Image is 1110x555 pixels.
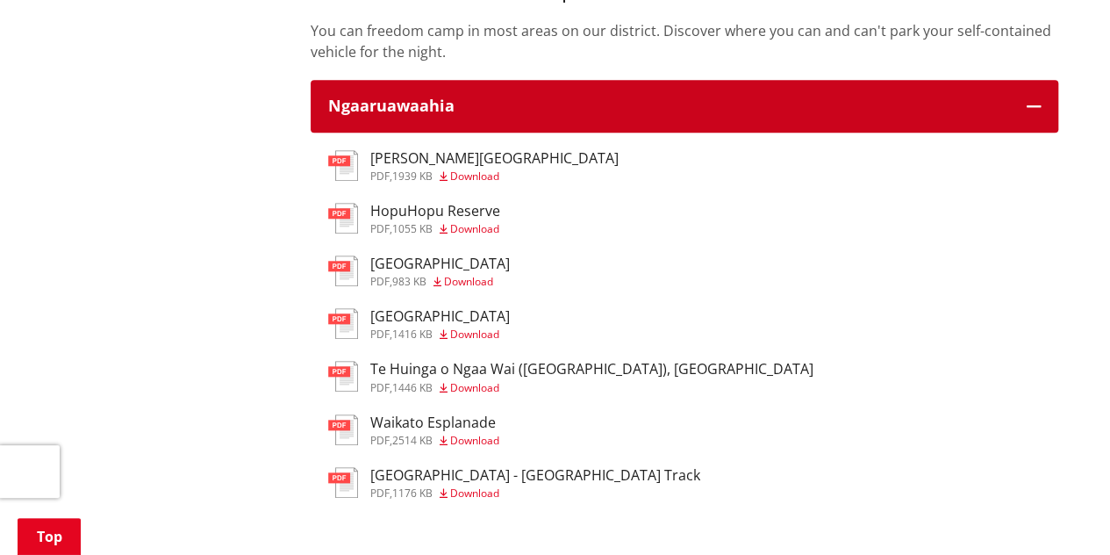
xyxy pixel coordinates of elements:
span: Download [450,486,499,501]
span: 2514 KB [392,433,433,448]
button: Ngaaruawaahia [311,80,1058,133]
a: [GEOGRAPHIC_DATA] - [GEOGRAPHIC_DATA] Track pdf,1176 KB Download [328,467,700,499]
div: Ngaaruawaahia [328,97,1009,115]
span: pdf [370,380,390,395]
a: Waikato Esplanade pdf,2514 KB Download [328,414,499,446]
img: document-pdf.svg [328,308,358,339]
div: , [370,329,510,340]
h3: [GEOGRAPHIC_DATA] [370,256,510,272]
a: [GEOGRAPHIC_DATA] pdf,1416 KB Download [328,308,510,340]
h3: [GEOGRAPHIC_DATA] - [GEOGRAPHIC_DATA] Track [370,467,700,484]
span: Download [450,380,499,395]
span: pdf [370,274,390,289]
span: pdf [370,486,390,501]
span: pdf [370,221,390,236]
a: [PERSON_NAME][GEOGRAPHIC_DATA] pdf,1939 KB Download [328,150,619,182]
span: pdf [370,169,390,184]
div: , [370,383,813,393]
span: 1939 KB [392,169,433,184]
a: HopuHopu Reserve pdf,1055 KB Download [328,203,500,234]
div: , [370,436,499,446]
span: 1055 KB [392,221,433,236]
img: document-pdf.svg [328,256,358,286]
span: 1416 KB [392,327,433,342]
span: 1176 KB [392,486,433,501]
div: , [370,224,500,234]
img: document-pdf.svg [328,361,358,392]
div: , [370,488,700,499]
div: , [370,171,619,182]
span: Download [450,433,499,448]
img: document-pdf.svg [328,467,358,498]
h3: [PERSON_NAME][GEOGRAPHIC_DATA] [370,150,619,167]
div: , [370,277,510,287]
h3: Waikato Esplanade [370,414,499,431]
span: 983 KB [392,274,426,289]
iframe: Messenger Launcher [1029,481,1092,544]
img: document-pdf.svg [328,414,358,445]
a: Te Huinga o Ngaa Wai ([GEOGRAPHIC_DATA]), [GEOGRAPHIC_DATA] pdf,1446 KB Download [328,361,813,393]
a: [GEOGRAPHIC_DATA] pdf,983 KB Download [328,256,510,287]
span: Download [450,327,499,342]
h3: [GEOGRAPHIC_DATA] [370,308,510,325]
span: Download [450,169,499,184]
p: You can freedom camp in most areas on our district. Discover where you can and can't park your se... [311,20,1058,62]
a: Top [18,518,81,555]
span: Download [450,221,499,236]
h3: Te Huinga o Ngaa Wai ([GEOGRAPHIC_DATA]), [GEOGRAPHIC_DATA] [370,361,813,378]
h3: HopuHopu Reserve [370,203,500,220]
img: document-pdf.svg [328,150,358,181]
span: pdf [370,327,390,342]
span: 1446 KB [392,380,433,395]
span: pdf [370,433,390,448]
span: Download [444,274,493,289]
img: document-pdf.svg [328,203,358,234]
